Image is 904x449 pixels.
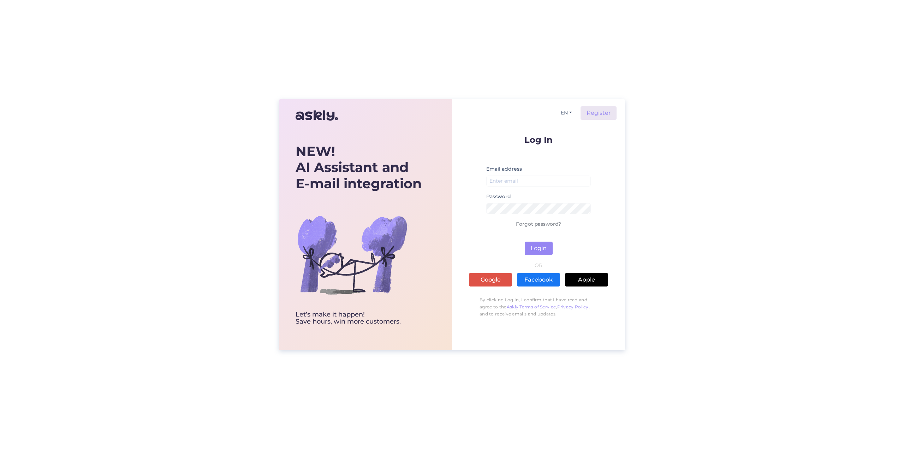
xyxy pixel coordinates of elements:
p: By clicking Log In, I confirm that I have read and agree to the , , and to receive emails and upd... [469,293,608,321]
span: OR [534,263,544,268]
b: NEW! [296,143,335,160]
img: bg-askly [296,198,409,311]
label: Password [486,193,511,200]
button: EN [558,108,575,118]
a: Askly Terms of Service [507,304,556,309]
a: Google [469,273,512,286]
a: Privacy Policy [557,304,589,309]
a: Facebook [517,273,560,286]
button: Login [525,242,553,255]
label: Email address [486,165,522,173]
p: Log In [469,135,608,144]
div: AI Assistant and E-mail integration [296,143,422,192]
input: Enter email [486,176,591,187]
a: Forgot password? [516,221,561,227]
img: Askly [296,107,338,124]
a: Apple [565,273,608,286]
a: Register [581,106,617,120]
div: Let’s make it happen! Save hours, win more customers. [296,311,422,325]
